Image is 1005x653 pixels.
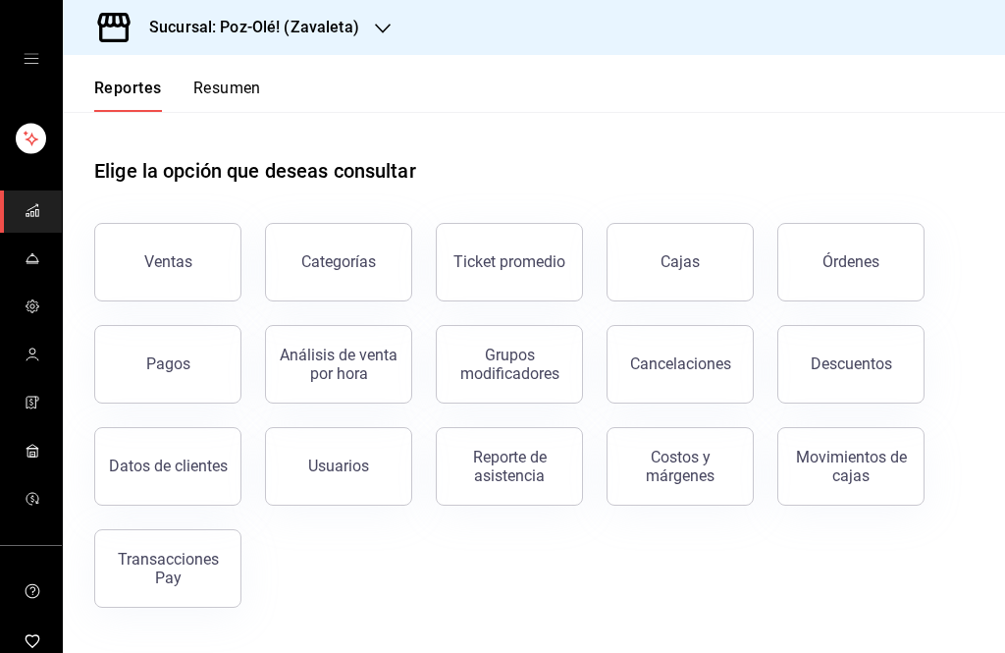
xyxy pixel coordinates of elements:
div: Categorías [301,252,376,271]
div: Pagos [146,354,190,373]
button: Grupos modificadores [436,325,583,404]
div: Análisis de venta por hora [278,346,399,383]
button: Transacciones Pay [94,529,241,608]
div: Usuarios [308,457,369,475]
div: Ticket promedio [453,252,565,271]
button: Movimientos de cajas [777,427,925,506]
div: Cancelaciones [630,354,731,373]
div: Cajas [661,250,701,274]
div: Costos y márgenes [619,448,741,485]
div: Grupos modificadores [449,346,570,383]
button: Pagos [94,325,241,404]
div: Ventas [144,252,192,271]
button: Descuentos [777,325,925,404]
button: Análisis de venta por hora [265,325,412,404]
div: Descuentos [811,354,892,373]
div: navigation tabs [94,79,261,112]
button: Ventas [94,223,241,301]
div: Transacciones Pay [107,550,229,587]
div: Órdenes [822,252,879,271]
button: Datos de clientes [94,427,241,506]
div: Reporte de asistencia [449,448,570,485]
button: Resumen [193,79,261,112]
button: Usuarios [265,427,412,506]
button: Reportes [94,79,162,112]
a: Cajas [607,223,754,301]
button: Órdenes [777,223,925,301]
button: Ticket promedio [436,223,583,301]
h3: Sucursal: Poz-Olé! (Zavaleta) [133,16,359,39]
h1: Elige la opción que deseas consultar [94,156,416,186]
button: open drawer [24,51,39,67]
button: Categorías [265,223,412,301]
button: Cancelaciones [607,325,754,404]
div: Datos de clientes [109,457,228,475]
div: Movimientos de cajas [790,448,912,485]
button: Costos y márgenes [607,427,754,506]
button: Reporte de asistencia [436,427,583,506]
